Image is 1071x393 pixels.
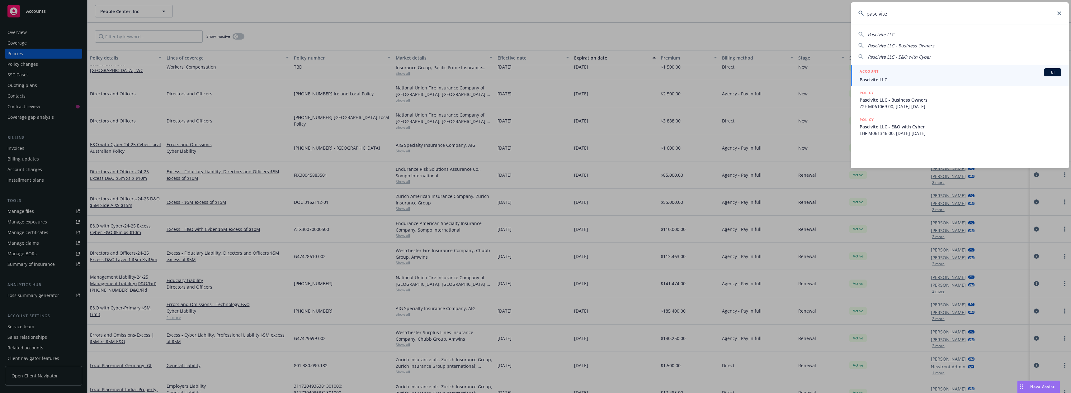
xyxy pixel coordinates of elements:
[860,103,1061,110] span: Z2F M061069 00, [DATE]-[DATE]
[851,2,1069,25] input: Search...
[868,31,894,37] span: Pascivite LLC
[1017,381,1025,393] div: Drag to move
[868,54,931,60] span: Pascivite LLC - E&O with Cyber
[860,123,1061,130] span: Pascivite LLC - E&O with Cyber
[860,90,874,96] h5: POLICY
[1017,381,1060,393] button: Nova Assist
[851,65,1069,86] a: ACCOUNTBIPascivite LLC
[851,113,1069,140] a: POLICYPascivite LLC - E&O with CyberLHF M061346 00, [DATE]-[DATE]
[860,68,879,76] h5: ACCOUNT
[860,76,1061,83] span: Pascivite LLC
[1030,384,1055,389] span: Nova Assist
[860,130,1061,137] span: LHF M061346 00, [DATE]-[DATE]
[860,97,1061,103] span: Pascivite LLC - Business Owners
[860,117,874,123] h5: POLICY
[868,43,934,49] span: Pascivite LLC - Business Owners
[851,86,1069,113] a: POLICYPascivite LLC - Business OwnersZ2F M061069 00, [DATE]-[DATE]
[1046,69,1059,75] span: BI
